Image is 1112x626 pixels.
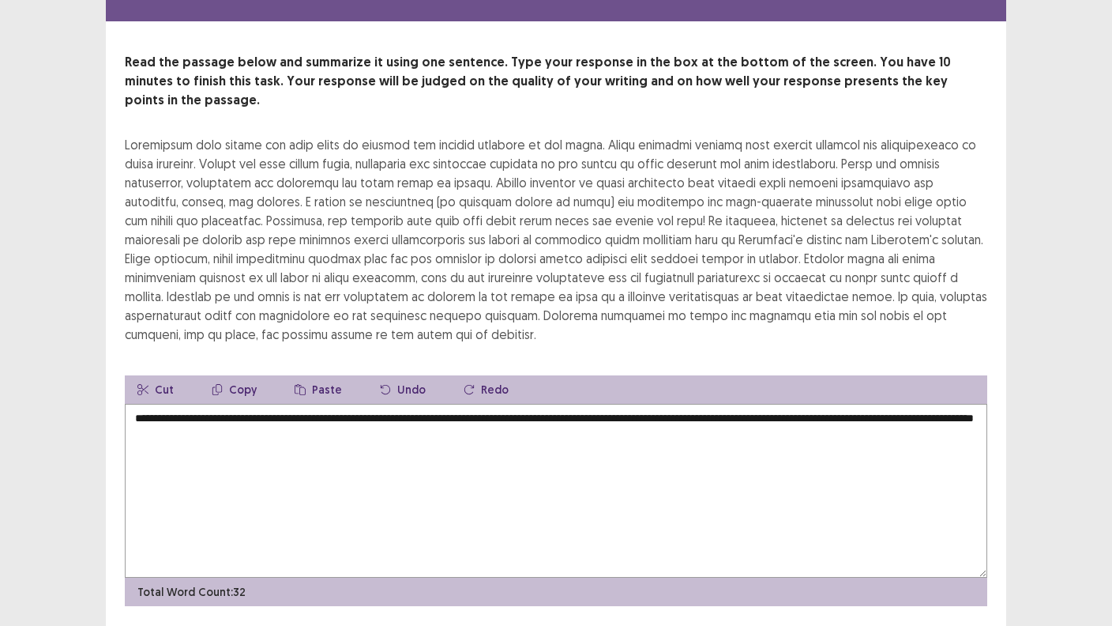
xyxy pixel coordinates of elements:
button: Copy [199,375,269,404]
p: Total Word Count: 32 [137,584,246,601]
div: Loremipsum dolo sitame con adip elits do eiusmod tem incidid utlabore et dol magna. Aliqu enimadm... [125,135,987,344]
p: Read the passage below and summarize it using one sentence. Type your response in the box at the ... [125,53,987,110]
button: Paste [282,375,355,404]
button: Undo [367,375,438,404]
button: Redo [451,375,521,404]
button: Cut [125,375,186,404]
